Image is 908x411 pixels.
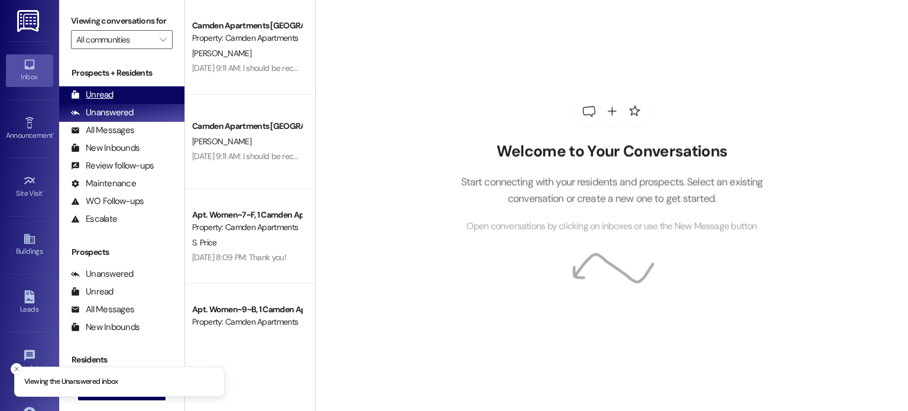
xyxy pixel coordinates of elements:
[192,209,301,221] div: Apt. Women~7~F, 1 Camden Apartments - Women
[192,303,301,316] div: Apt. Women~9~B, 1 Camden Apartments - Women
[71,142,140,154] div: New Inbounds
[160,35,166,44] i: 
[71,286,113,298] div: Unread
[443,173,781,207] p: Start connecting with your residents and prospects. Select an existing conversation or create a n...
[6,54,53,86] a: Inbox
[43,187,44,196] span: •
[6,345,53,377] a: Templates •
[59,354,184,366] div: Residents
[17,10,41,32] img: ResiDesk Logo
[192,221,301,234] div: Property: Camden Apartments
[192,237,216,248] span: S. Price
[6,171,53,203] a: Site Visit •
[192,48,251,59] span: [PERSON_NAME]
[6,229,53,261] a: Buildings
[192,120,301,132] div: Camden Apartments [GEOGRAPHIC_DATA]
[443,143,781,161] h2: Welcome to Your Conversations
[466,219,757,234] span: Open conversations by clicking on inboxes or use the New Message button
[71,12,173,30] label: Viewing conversations for
[71,177,136,190] div: Maintenance
[71,195,144,208] div: WO Follow-ups
[71,106,134,119] div: Unanswered
[71,124,134,137] div: All Messages
[192,63,410,73] div: [DATE] 9:11 AM: I should be receiving the check in the mail [DATE].
[71,89,113,101] div: Unread
[76,30,154,49] input: All communities
[71,160,154,172] div: Review follow-ups
[71,213,117,225] div: Escalate
[11,363,22,375] button: Close toast
[192,252,286,263] div: [DATE] 8:09 PM: Thank you!
[192,136,251,147] span: [PERSON_NAME]
[192,32,301,44] div: Property: Camden Apartments
[6,287,53,319] a: Leads
[192,151,410,161] div: [DATE] 9:11 AM: I should be receiving the check in the mail [DATE].
[192,20,301,32] div: Camden Apartments [GEOGRAPHIC_DATA]
[192,316,301,328] div: Property: Camden Apartments
[71,268,134,280] div: Unanswered
[53,130,54,138] span: •
[59,246,184,258] div: Prospects
[24,377,118,387] p: Viewing the Unanswered inbox
[59,67,184,79] div: Prospects + Residents
[71,303,134,316] div: All Messages
[71,321,140,334] div: New Inbounds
